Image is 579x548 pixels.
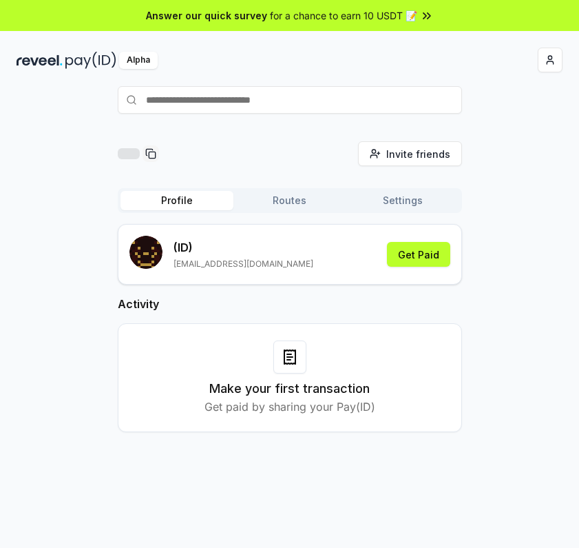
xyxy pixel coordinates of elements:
p: (ID) [173,239,313,256]
img: pay_id [65,52,116,69]
img: reveel_dark [17,52,63,69]
span: for a chance to earn 10 USDT 📝 [270,8,417,23]
button: Settings [346,191,459,210]
button: Get Paid [387,242,450,267]
h3: Make your first transaction [209,379,370,398]
button: Routes [233,191,346,210]
span: Invite friends [386,147,450,161]
span: Answer our quick survey [146,8,267,23]
div: Alpha [119,52,158,69]
h2: Activity [118,296,462,312]
p: Get paid by sharing your Pay(ID) [204,398,375,415]
p: [EMAIL_ADDRESS][DOMAIN_NAME] [173,258,313,270]
button: Profile [120,191,233,210]
button: Invite friends [358,141,462,166]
